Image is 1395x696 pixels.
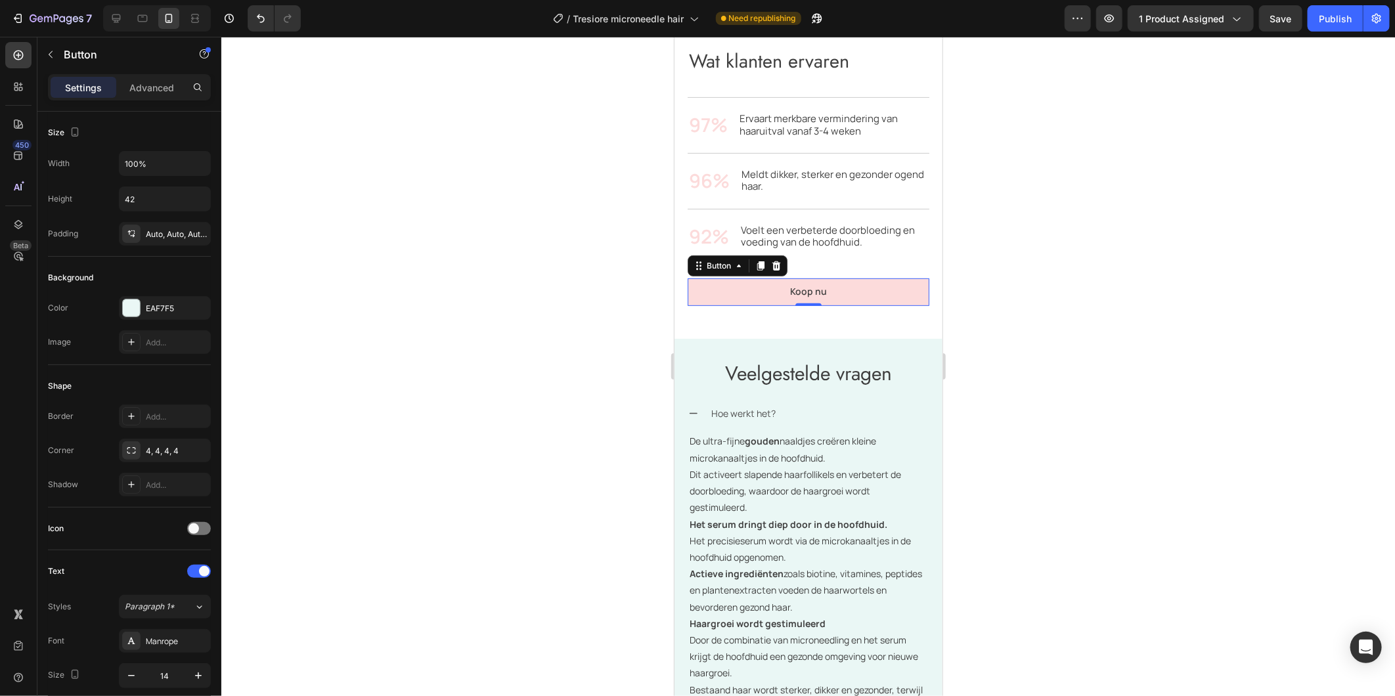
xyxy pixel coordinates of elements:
[146,479,208,491] div: Add...
[146,228,208,240] div: Auto, Auto, Auto, Auto
[120,152,210,175] input: Auto
[146,445,208,457] div: 4, 4, 4, 4
[48,336,71,348] div: Image
[48,479,78,490] div: Shadow
[48,601,71,613] div: Styles
[12,140,32,150] div: 450
[573,12,684,26] span: Tresiore microneedle hair
[1128,5,1254,32] button: 1 product assigned
[48,410,74,422] div: Border
[48,565,64,577] div: Text
[1270,13,1292,24] span: Save
[48,523,64,534] div: Icon
[1259,5,1302,32] button: Save
[48,228,78,240] div: Padding
[120,187,210,211] input: Auto
[129,81,174,95] p: Advanced
[146,636,208,647] div: Manrope
[48,302,68,314] div: Color
[48,666,83,684] div: Size
[86,11,92,26] p: 7
[65,81,102,95] p: Settings
[48,635,64,647] div: Font
[146,303,208,315] div: EAF7F5
[48,158,70,169] div: Width
[48,380,72,392] div: Shape
[1319,12,1352,26] div: Publish
[64,47,175,62] p: Button
[1350,632,1382,663] div: Open Intercom Messenger
[48,445,74,456] div: Corner
[567,12,571,26] span: /
[10,240,32,251] div: Beta
[1308,5,1363,32] button: Publish
[1139,12,1224,26] span: 1 product assigned
[248,5,301,32] div: Undo/Redo
[146,411,208,423] div: Add...
[146,337,208,349] div: Add...
[48,193,72,205] div: Height
[48,272,93,284] div: Background
[5,5,98,32] button: 7
[48,124,83,142] div: Size
[675,37,942,696] iframe: Design area
[15,645,253,678] p: Bestaand haar wordt sterker, dikker en gezonder, terwijl kale of dunne plekken weer worden geacti...
[125,601,175,613] span: Paragraph 1*
[119,595,211,619] button: Paragraph 1*
[729,12,796,24] span: Need republishing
